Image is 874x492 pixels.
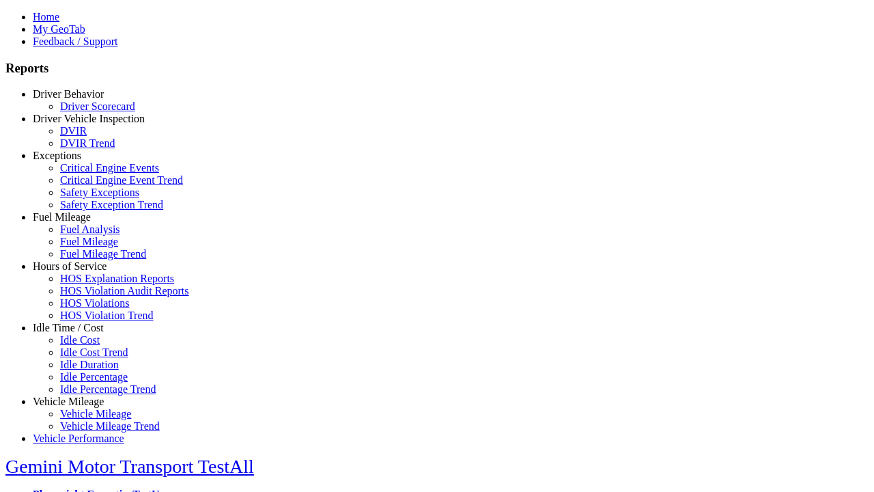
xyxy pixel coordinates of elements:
[60,346,128,358] a: Idle Cost Trend
[60,383,156,395] a: Idle Percentage Trend
[60,236,118,247] a: Fuel Mileage
[60,285,189,297] a: HOS Violation Audit Reports
[5,456,254,477] a: Gemini Motor Transport TestAll
[33,11,59,23] a: Home
[60,174,183,186] a: Critical Engine Event Trend
[33,36,117,47] a: Feedback / Support
[5,61,869,76] h3: Reports
[60,408,131,420] a: Vehicle Mileage
[60,223,120,235] a: Fuel Analysis
[33,88,104,100] a: Driver Behavior
[60,162,159,174] a: Critical Engine Events
[60,199,163,210] a: Safety Exception Trend
[60,334,100,346] a: Idle Cost
[60,359,119,370] a: Idle Duration
[60,100,135,112] a: Driver Scorecard
[33,433,124,444] a: Vehicle Performance
[60,125,87,137] a: DVIR
[60,248,146,260] a: Fuel Mileage Trend
[60,420,160,432] a: Vehicle Mileage Trend
[33,396,104,407] a: Vehicle Mileage
[33,23,85,35] a: My GeoTab
[33,322,104,333] a: Idle Time / Cost
[33,211,91,223] a: Fuel Mileage
[33,150,81,161] a: Exceptions
[33,113,145,124] a: Driver Vehicle Inspection
[60,310,154,321] a: HOS Violation Trend
[60,297,129,309] a: HOS Violations
[33,260,107,272] a: Hours of Service
[60,273,174,284] a: HOS Explanation Reports
[60,137,115,149] a: DVIR Trend
[60,371,128,383] a: Idle Percentage
[60,187,139,198] a: Safety Exceptions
